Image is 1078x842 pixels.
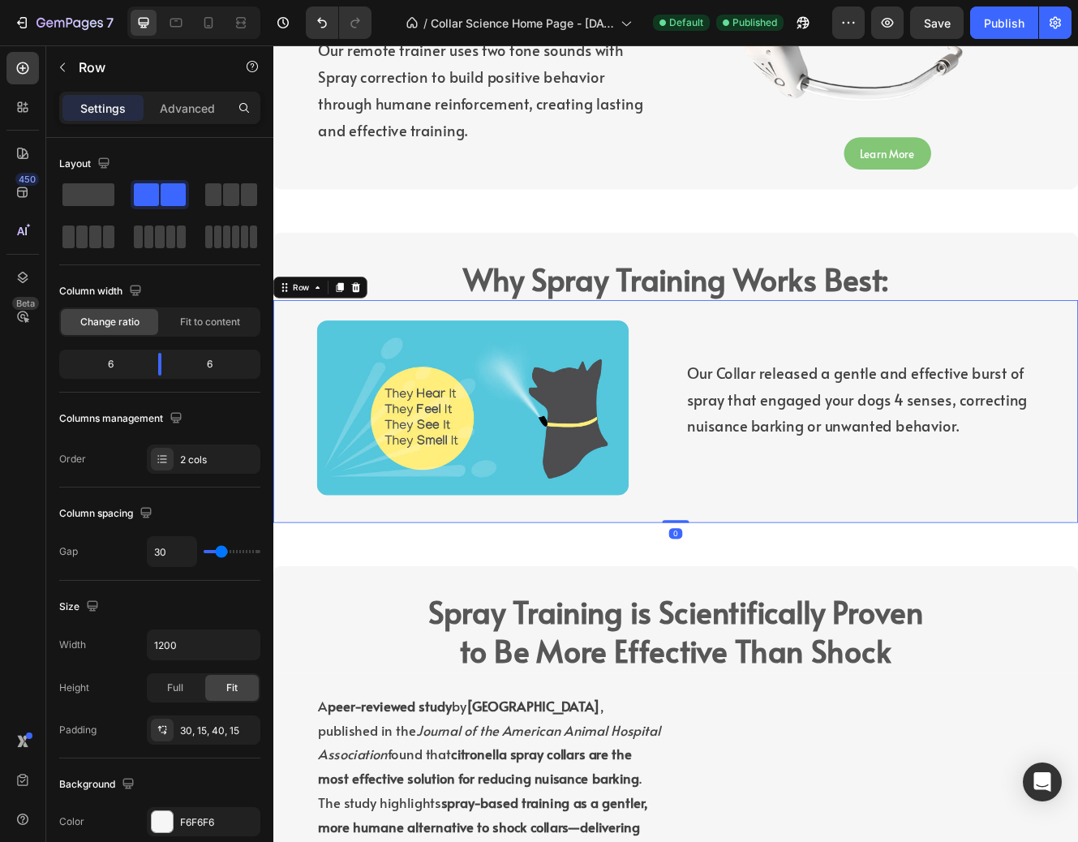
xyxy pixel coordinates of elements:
div: 6 [174,353,257,376]
span: Save [924,16,951,30]
div: Undo/Redo [306,6,372,39]
span: Fit [226,681,238,695]
span: Published [732,15,777,30]
strong: to Be More Effective Than Shock [226,707,748,758]
a: Learn More [690,111,796,150]
span: / [423,15,427,32]
div: Open Intercom Messenger [1023,763,1062,801]
div: Beta [12,297,39,310]
span: Change ratio [80,315,140,329]
div: Order [59,452,86,466]
p: Row [79,58,217,77]
div: Background [59,774,138,796]
div: 450 [15,173,39,186]
p: Advanced [160,100,215,117]
p: Settings [80,100,126,117]
span: Collar Science Home Page - [DATE] 23:13:04 [431,15,614,32]
div: 2 cols [180,453,256,467]
input: Auto [148,537,196,566]
div: Width [59,638,86,652]
button: Save [910,6,964,39]
div: Column width [59,281,145,303]
strong: [GEOGRAPHIC_DATA] [234,788,395,810]
span: Full [167,681,183,695]
div: Row [20,286,47,300]
p: Learn More [710,121,776,140]
div: Gap [59,544,78,559]
div: Size [59,596,102,618]
div: Layout [59,153,114,175]
div: Rich Text Editor. Editing area: main [499,379,942,479]
button: 7 [6,6,121,39]
p: 7 [106,13,114,32]
div: 6 [62,353,145,376]
span: Fit to content [180,315,240,329]
img: gempages_510684037220664493-34752d91-46ed-480c-a41b-f2229c2222b6.jpg [53,333,430,544]
p: Our Collar released a gentle and effective burst of spray that engaged your dogs 4 senses, correc... [500,380,940,477]
div: 30, 15, 40, 15 [180,724,256,738]
div: Padding [59,723,97,737]
div: F6F6F6 [180,815,256,830]
strong: peer-reviewed study [66,788,216,810]
div: Height [59,681,89,695]
strong: Spray Training is Scientifically Proven [187,659,786,711]
div: Columns management [59,408,186,430]
span: Default [669,15,703,30]
input: Auto [148,630,260,659]
iframe: Design area [273,45,1078,842]
div: 0 [479,584,495,597]
div: Color [59,814,84,829]
div: Column spacing [59,503,156,525]
div: Publish [984,15,1024,32]
button: Publish [970,6,1038,39]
